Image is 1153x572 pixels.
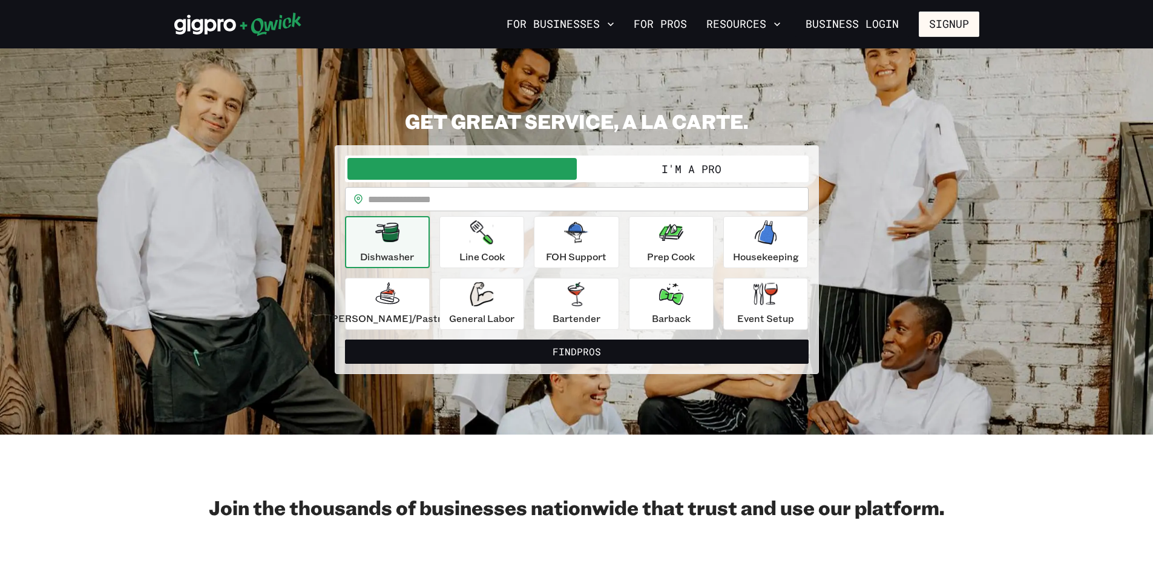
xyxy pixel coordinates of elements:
button: Dishwasher [345,216,430,268]
p: Line Cook [459,249,505,264]
p: [PERSON_NAME]/Pastry [328,311,447,326]
button: General Labor [439,278,524,330]
button: I'm a Pro [577,158,806,180]
a: Business Login [795,12,909,37]
button: Housekeeping [723,216,808,268]
p: Event Setup [737,311,794,326]
p: Dishwasher [360,249,414,264]
button: Bartender [534,278,619,330]
button: I'm a Business [347,158,577,180]
button: Signup [919,12,979,37]
button: Barback [629,278,714,330]
button: [PERSON_NAME]/Pastry [345,278,430,330]
p: General Labor [449,311,514,326]
button: Event Setup [723,278,808,330]
button: Line Cook [439,216,524,268]
button: Prep Cook [629,216,714,268]
p: Barback [652,311,691,326]
button: FindPros [345,340,809,364]
h2: Join the thousands of businesses nationwide that trust and use our platform. [174,495,979,519]
p: Bartender [553,311,600,326]
button: For Businesses [502,14,619,35]
button: Resources [701,14,786,35]
p: Prep Cook [647,249,695,264]
p: FOH Support [546,249,606,264]
p: Housekeeping [733,249,799,264]
a: For Pros [629,14,692,35]
button: FOH Support [534,216,619,268]
h2: GET GREAT SERVICE, A LA CARTE. [335,109,819,133]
